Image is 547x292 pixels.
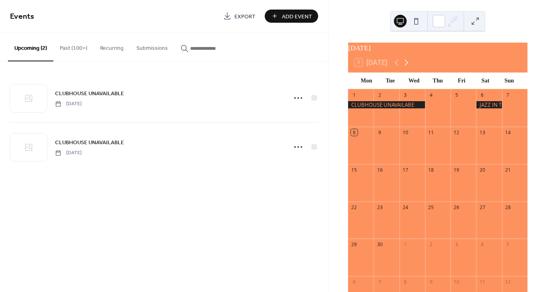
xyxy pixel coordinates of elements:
div: Fri [450,73,474,89]
div: [DATE] [348,43,527,53]
div: 8 [402,279,409,286]
span: [DATE] [55,100,82,108]
span: Events [10,9,34,24]
div: Mon [354,73,378,89]
div: 18 [428,167,435,173]
div: 25 [428,204,435,211]
div: 2 [428,241,435,248]
div: 11 [479,279,486,286]
div: 14 [504,129,511,136]
div: 7 [504,92,511,98]
a: CLUBHOUSE UNAVAILABLE [55,89,124,98]
div: 5 [504,241,511,248]
div: 6 [479,92,486,98]
div: 8 [351,129,358,136]
div: 15 [351,167,358,173]
div: 17 [402,167,409,173]
a: Export [217,10,262,23]
div: Tue [378,73,402,89]
div: 30 [376,241,383,248]
div: 11 [428,129,435,136]
span: CLUBHOUSE UNAVAILABLE [55,139,124,147]
div: 3 [453,241,460,248]
button: Add Event [265,10,318,23]
button: Upcoming (2) [8,32,53,61]
div: 20 [479,167,486,173]
div: 24 [402,204,409,211]
div: 3 [402,92,409,98]
div: 6 [351,279,358,286]
div: 28 [504,204,511,211]
div: 9 [428,279,435,286]
div: 4 [428,92,435,98]
div: 27 [479,204,486,211]
div: Sat [474,73,498,89]
div: 7 [376,279,383,286]
span: [DATE] [55,149,82,157]
div: 29 [351,241,358,248]
div: 2 [376,92,383,98]
div: 5 [453,92,460,98]
div: 16 [376,167,383,173]
div: 1 [402,241,409,248]
div: 9 [376,129,383,136]
div: 12 [453,129,460,136]
div: Sun [497,73,521,89]
div: 10 [402,129,409,136]
div: Wed [402,73,426,89]
div: 12 [504,279,511,286]
div: CLUBHOUSE UNAVAILABE [348,101,425,108]
div: Thu [426,73,450,89]
div: 10 [453,279,460,286]
span: CLUBHOUSE UNAVAILABLE [55,90,124,98]
span: Add Event [282,12,312,21]
a: CLUBHOUSE UNAVAILABLE [55,138,124,147]
div: 22 [351,204,358,211]
button: Recurring [94,32,130,61]
div: 1 [351,92,358,98]
div: 23 [376,204,383,211]
div: 26 [453,204,460,211]
div: 13 [479,129,486,136]
div: 19 [453,167,460,173]
div: JAZZ IN THE PARKS- RAIN DATE [476,101,502,108]
span: Export [234,12,256,21]
button: Submissions [130,32,174,61]
div: 21 [504,167,511,173]
div: 4 [479,241,486,248]
button: Past (100+) [53,32,94,61]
